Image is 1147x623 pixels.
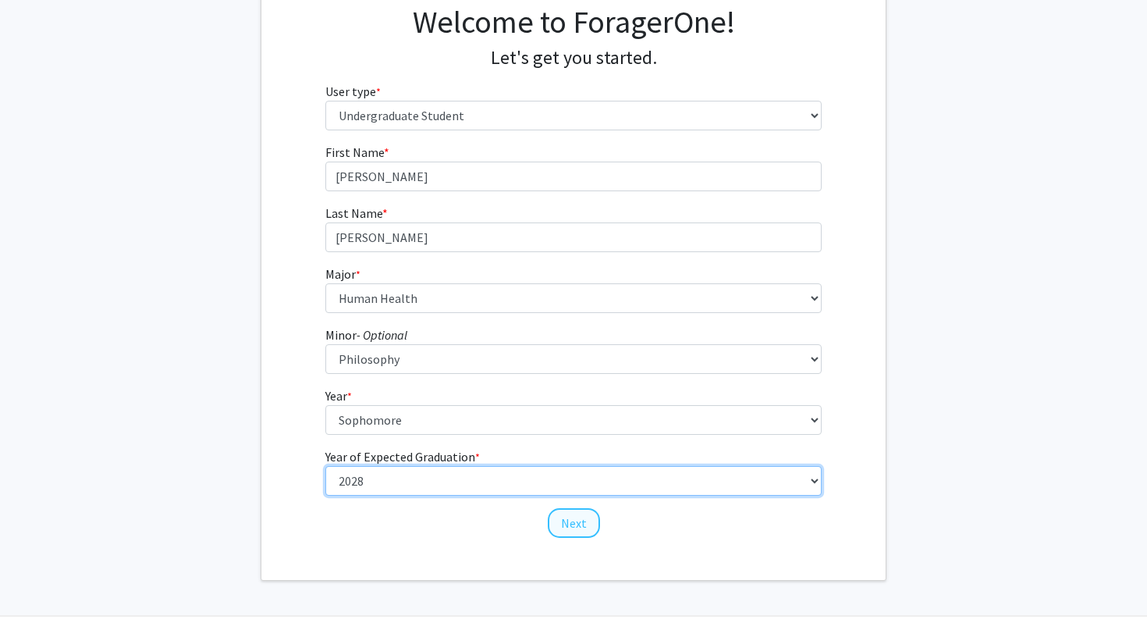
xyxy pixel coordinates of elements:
[548,508,600,538] button: Next
[325,205,382,221] span: Last Name
[325,47,822,69] h4: Let's get you started.
[325,144,384,160] span: First Name
[325,386,352,405] label: Year
[325,326,407,344] label: Minor
[325,265,360,283] label: Major
[357,327,407,343] i: - Optional
[325,447,480,466] label: Year of Expected Graduation
[325,82,381,101] label: User type
[12,553,66,611] iframe: Chat
[325,3,822,41] h1: Welcome to ForagerOne!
